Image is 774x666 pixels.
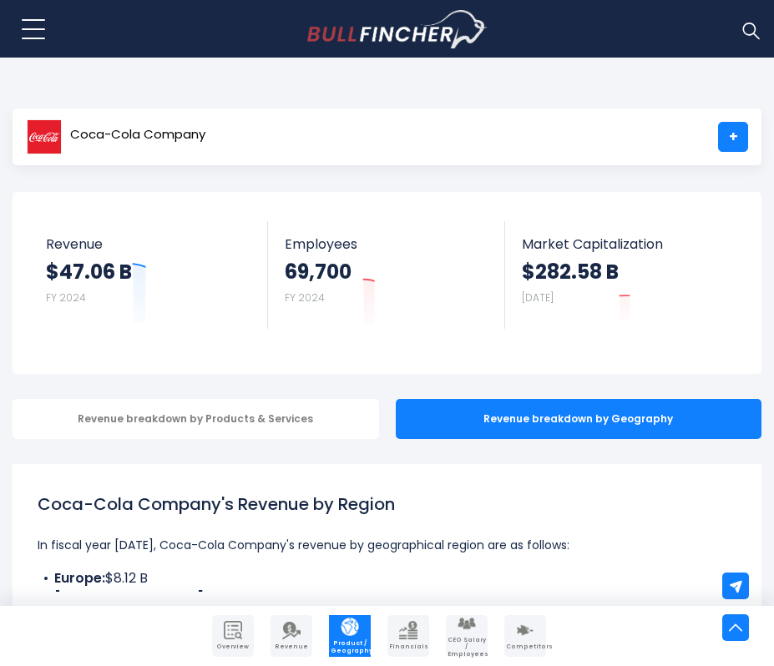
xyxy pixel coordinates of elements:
[26,122,206,152] a: Coca-Cola Company
[272,643,311,650] span: Revenue
[38,535,736,555] p: In fiscal year [DATE], Coca-Cola Company's revenue by geographical region are as follows:
[307,10,487,48] a: Go to homepage
[271,615,312,657] a: Company Revenue
[396,399,762,439] div: Revenue breakdown by Geography
[70,128,205,142] span: Coca-Cola Company
[307,10,488,48] img: Bullfincher logo
[285,236,488,252] span: Employees
[285,290,325,305] small: FY 2024
[29,221,268,329] a: Revenue $47.06 B FY 2024
[504,615,546,657] a: Company Competitors
[522,290,554,305] small: [DATE]
[212,615,254,657] a: Company Overview
[522,259,619,285] strong: $282.58 B
[446,615,488,657] a: Company Employees
[387,615,429,657] a: Company Financials
[506,643,544,650] span: Competitors
[38,588,736,608] li: $6.46 B
[38,492,736,517] h1: Coca-Cola Company's Revenue by Region
[505,221,743,329] a: Market Capitalization $282.58 B [DATE]
[331,640,369,654] span: Product / Geography
[46,259,132,285] strong: $47.06 B
[389,643,427,650] span: Financials
[268,221,505,329] a: Employees 69,700 FY 2024
[54,568,105,588] b: Europe:
[38,603,736,623] span: Continue reading...
[46,236,251,252] span: Revenue
[27,119,62,154] img: KO logo
[54,588,207,608] b: [GEOGRAPHIC_DATA]:
[718,122,748,152] a: +
[285,259,352,285] strong: 69,700
[214,643,252,650] span: Overview
[46,290,86,305] small: FY 2024
[329,615,371,657] a: Company Product/Geography
[522,236,726,252] span: Market Capitalization
[448,637,486,658] span: CEO Salary / Employees
[13,399,379,439] div: Revenue breakdown by Products & Services
[38,568,736,588] li: $8.12 B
